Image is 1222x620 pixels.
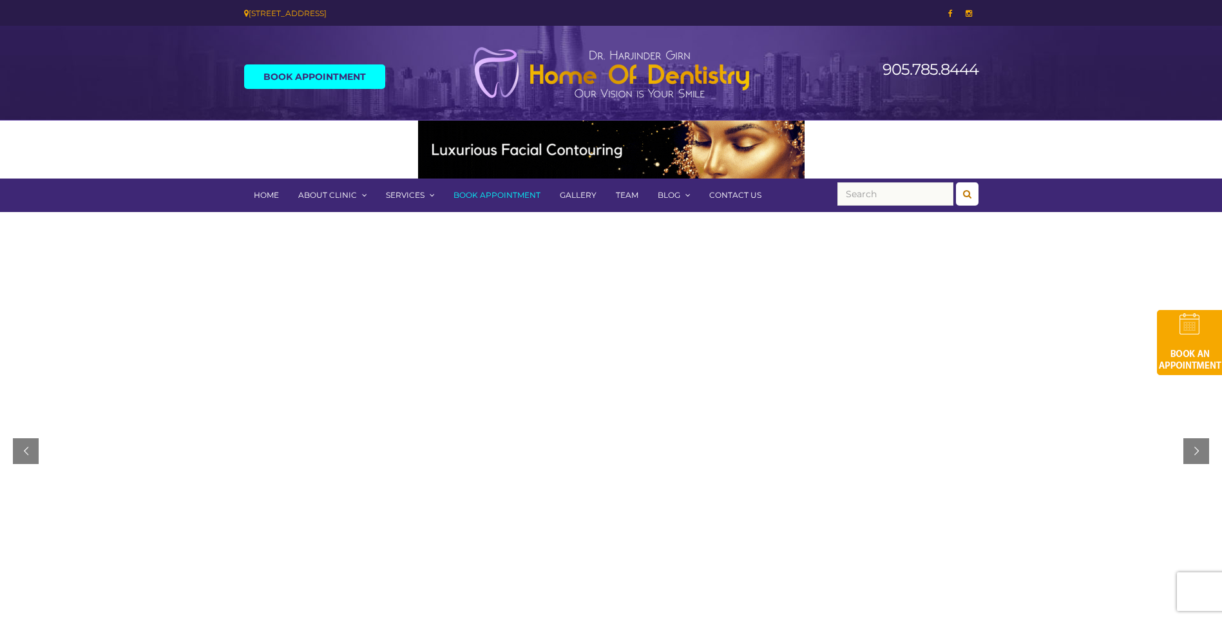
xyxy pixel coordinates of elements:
a: Contact Us [700,179,771,212]
img: Home of Dentistry [466,46,756,99]
a: Team [606,179,648,212]
a: Blog [648,179,700,212]
a: Gallery [550,179,606,212]
div: [STREET_ADDRESS] [244,6,602,20]
a: Book Appointment [444,179,550,212]
img: book-an-appointment-hod-gld.png [1157,310,1222,375]
input: Search [837,182,953,206]
img: Medspa-Banner-Virtual-Consultation-2-1.gif [418,121,805,179]
a: Book Appointment [244,64,385,89]
a: Home [244,179,289,212]
a: About Clinic [289,179,376,212]
a: Services [376,179,444,212]
a: 905.785.8444 [883,60,979,79]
